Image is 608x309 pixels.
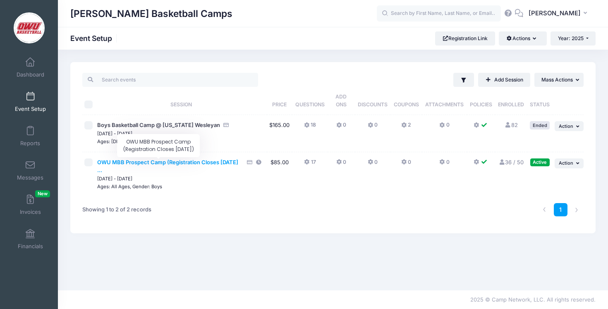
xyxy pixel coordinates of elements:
[401,121,411,133] button: 2
[97,122,220,128] span: Boys Basketball Camp @ [US_STATE] Wesleyan
[292,87,328,115] th: Questions
[97,184,162,189] small: Ages: All Ages, Gender: Boys
[368,121,378,133] button: 0
[527,87,553,115] th: Status
[97,139,195,144] small: Ages: [DEMOGRAPHIC_DATA], Gender: Boys
[20,140,40,147] span: Reports
[425,101,464,108] span: Attachments
[267,87,292,115] th: Price
[498,159,524,165] a: 36 / 50
[355,87,391,115] th: Discounts
[304,158,316,170] button: 17
[559,123,573,129] span: Action
[534,73,584,87] button: Mass Actions
[11,87,50,116] a: Event Setup
[328,87,354,115] th: Add Ons
[335,93,347,108] span: Add Ons
[97,176,132,182] small: [DATE] - [DATE]
[11,53,50,82] a: Dashboard
[97,159,238,174] span: OWU MBB Prospect Camp (Registration Closes [DATE] ...
[559,160,573,166] span: Action
[530,121,550,129] div: Ended
[555,158,584,168] button: Action
[14,12,45,43] img: David Vogel Basketball Camps
[495,87,527,115] th: Enrolled
[11,122,50,151] a: Reports
[558,35,584,41] span: Year: 2025
[470,101,492,108] span: Policies
[555,121,584,131] button: Action
[390,87,422,115] th: Coupons
[267,152,292,197] td: $85.00
[95,87,267,115] th: Session
[15,105,46,113] span: Event Setup
[368,158,378,170] button: 0
[18,243,43,250] span: Financials
[529,9,581,18] span: [PERSON_NAME]
[541,77,573,83] span: Mass Actions
[336,121,346,133] button: 0
[523,4,596,23] button: [PERSON_NAME]
[82,73,258,87] input: Search events
[439,121,449,133] button: 0
[267,115,292,152] td: $165.00
[467,87,495,115] th: Policies
[470,296,596,303] span: 2025 © Camp Network, LLC. All rights reserved.
[336,158,346,170] button: 0
[530,158,550,166] div: Active
[505,122,518,128] a: 82
[439,158,449,170] button: 0
[97,131,132,137] small: [DATE] - [DATE]
[256,160,262,165] i: This session is currently scheduled to pause registration at 23:55 PM America/New York on 09/25/2...
[70,34,119,43] h1: Event Setup
[11,190,50,219] a: InvoicesNew
[377,5,501,22] input: Search by First Name, Last Name, or Email...
[223,122,230,128] i: Accepting Credit Card Payments
[551,31,596,46] button: Year: 2025
[20,208,41,216] span: Invoices
[11,156,50,185] a: Messages
[304,121,316,133] button: 18
[499,31,546,46] button: Actions
[117,134,200,157] div: OWU MBB Prospect Camp (Registration Closes [DATE])
[35,190,50,197] span: New
[17,174,43,181] span: Messages
[295,101,325,108] span: Questions
[554,203,567,217] a: 1
[401,158,411,170] button: 0
[11,225,50,254] a: Financials
[435,31,495,46] a: Registration Link
[422,87,467,115] th: Attachments
[70,4,232,23] h1: [PERSON_NAME] Basketball Camps
[246,160,253,165] i: Accepting Credit Card Payments
[82,200,151,219] div: Showing 1 to 2 of 2 records
[394,101,419,108] span: Coupons
[17,71,44,78] span: Dashboard
[478,73,530,87] a: Add Session
[358,101,388,108] span: Discounts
